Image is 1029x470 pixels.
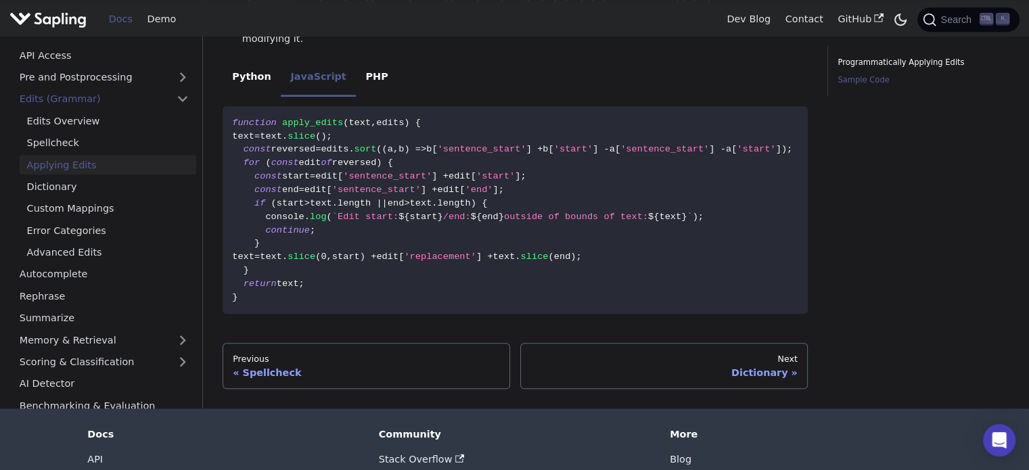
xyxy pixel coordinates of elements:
span: end [388,198,405,208]
div: Open Intercom Messenger [983,424,1015,456]
a: Applying Edits [20,155,196,174]
span: . [515,252,520,262]
span: , [327,252,332,262]
span: text [348,118,371,128]
span: . [332,198,338,208]
span: ) [321,131,326,141]
span: ] [515,171,520,181]
span: ; [499,185,504,195]
a: Pre and Postprocessing [12,68,196,87]
span: 'sentence_start' [332,185,421,195]
span: + [443,171,449,181]
span: ( [376,144,382,154]
span: + [432,185,437,195]
span: ( [327,212,332,222]
span: [ [338,171,343,181]
span: + [371,252,376,262]
span: end [282,185,299,195]
span: const [254,185,282,195]
span: ( [382,144,388,154]
span: start [282,171,310,181]
span: = [299,185,304,195]
span: || [376,198,387,208]
a: Scoring & Classification [12,352,196,372]
span: 0 [321,252,326,262]
span: + [487,252,493,262]
span: a [726,144,731,154]
span: text [232,252,254,262]
span: ( [343,118,348,128]
span: . [282,131,288,141]
a: Blog [670,454,691,465]
span: ] [709,144,714,154]
span: } [254,238,260,248]
span: = [254,252,260,262]
span: edit [304,185,327,195]
span: } [681,212,687,222]
span: [ [398,252,404,262]
a: Advanced Edits [20,243,196,262]
a: NextDictionary [520,343,808,389]
span: ] [476,252,482,262]
span: /end: [443,212,471,222]
span: ; [310,225,315,235]
span: Search [936,14,980,25]
span: const [254,171,282,181]
span: ${ [648,212,659,222]
span: if [254,198,265,208]
span: ] [526,144,532,154]
span: ) [404,118,409,128]
span: 'end' [465,185,493,195]
span: ( [315,131,321,141]
a: Summarize [12,308,196,328]
span: ( [271,198,277,208]
img: Sapling.ai [9,9,87,29]
div: More [670,428,942,440]
a: Stack Overflow [379,454,464,465]
span: length [437,198,470,208]
span: ; [299,279,304,289]
a: API [87,454,103,465]
span: } [232,292,237,302]
span: , [393,144,398,154]
div: Previous [233,354,500,365]
a: Dictionary [20,177,196,197]
span: ( [315,252,321,262]
a: Memory & Retrieval [12,330,196,350]
a: Error Categories [20,220,196,240]
span: ` [687,212,692,222]
div: Community [379,428,651,440]
span: const [271,158,299,168]
span: of [321,158,331,168]
a: Dev Blog [719,9,777,30]
span: ${ [398,212,409,222]
span: { [482,198,487,208]
span: slice [288,252,315,262]
span: text [260,131,282,141]
span: [ [615,144,620,154]
a: Spellcheck [20,133,196,153]
span: ; [576,252,581,262]
span: ; [520,171,526,181]
span: 'start' [476,171,515,181]
a: Sample Code [838,74,1005,87]
div: Dictionary [530,367,798,379]
span: [ [432,144,437,154]
span: ] [432,171,437,181]
span: = [254,131,260,141]
span: ) [781,144,787,154]
li: Python [223,59,281,97]
span: function [232,118,277,128]
li: PHP [356,59,398,97]
span: length [338,198,371,208]
span: ( [548,252,553,262]
span: > [404,198,409,208]
span: end [482,212,499,222]
a: Docs [101,9,140,30]
span: [ [471,171,476,181]
span: ) [471,198,476,208]
span: for [244,158,260,168]
span: text [410,198,432,208]
div: Docs [87,428,359,440]
span: text [232,131,254,141]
